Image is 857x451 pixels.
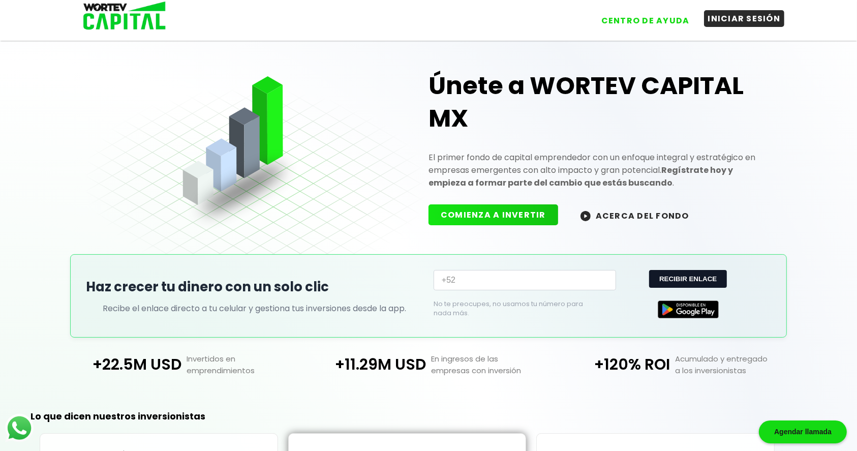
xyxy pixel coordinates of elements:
a: INICIAR SESIÓN [694,5,785,29]
button: RECIBIR ENLACE [649,270,727,288]
h2: Haz crecer tu dinero con un solo clic [86,277,423,297]
p: El primer fondo de capital emprendedor con un enfoque integral y estratégico en empresas emergent... [428,151,771,189]
p: +11.29M USD [307,353,426,376]
button: ACERCA DEL FONDO [568,204,701,226]
div: Agendar llamada [759,420,847,443]
p: +120% ROI [550,353,670,376]
button: CENTRO DE AYUDA [597,12,694,29]
h1: Únete a WORTEV CAPITAL MX [428,70,771,135]
img: Google Play [658,300,719,318]
button: INICIAR SESIÓN [704,10,785,27]
p: Recibe el enlace directo a tu celular y gestiona tus inversiones desde la app. [103,302,406,315]
a: COMIENZA A INVERTIR [428,209,568,221]
img: wortev-capital-acerca-del-fondo [580,211,591,221]
p: No te preocupes, no usamos tu número para nada más. [434,299,600,318]
img: logos_whatsapp-icon.242b2217.svg [5,414,34,442]
p: Invertidos en emprendimientos [182,353,307,376]
p: En ingresos de las empresas con inversión [426,353,550,376]
button: COMIENZA A INVERTIR [428,204,558,225]
a: CENTRO DE AYUDA [587,5,694,29]
p: +22.5M USD [62,353,181,376]
p: Acumulado y entregado a los inversionistas [670,353,795,376]
strong: Regístrate hoy y empieza a formar parte del cambio que estás buscando [428,164,733,189]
